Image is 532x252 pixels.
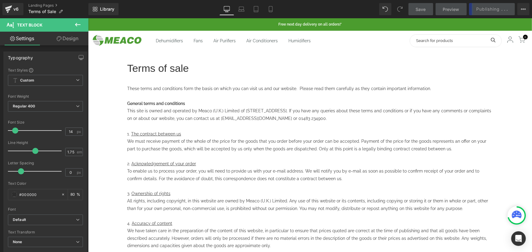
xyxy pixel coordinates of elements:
[100,6,114,12] span: Library
[13,217,26,222] i: Default
[8,230,83,234] div: Text Transform
[511,231,526,246] div: Open Intercom Messenger
[8,161,83,165] div: Letter Spacing
[379,3,391,15] button: Undo
[220,3,234,15] a: Desktop
[13,240,22,244] b: None
[8,141,83,145] div: Line Height
[416,6,426,12] span: Save
[77,170,82,174] span: px
[28,3,88,8] a: Landing Pages
[8,181,83,186] div: Text Color
[20,78,34,83] b: Custom
[8,94,83,99] div: Font Weight
[19,191,58,198] input: Color
[77,150,82,154] span: em
[28,9,56,14] span: Terms of Sale
[8,207,83,212] div: Font
[77,130,82,134] span: px
[8,52,33,60] div: Typography
[263,3,278,15] a: Mobile
[13,104,35,108] b: Regular 400
[443,6,459,12] span: Preview
[17,23,42,27] span: Text Block
[436,3,467,15] a: Preview
[8,68,83,72] div: Text Styles
[68,189,83,200] div: %
[249,3,263,15] a: Tablet
[234,3,249,15] a: Laptop
[2,3,23,15] a: v6
[45,32,90,45] a: Design
[8,120,83,124] div: Font Size
[394,3,406,15] button: Redo
[517,3,530,15] button: More
[88,3,119,15] a: New Library
[12,5,20,13] div: v6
